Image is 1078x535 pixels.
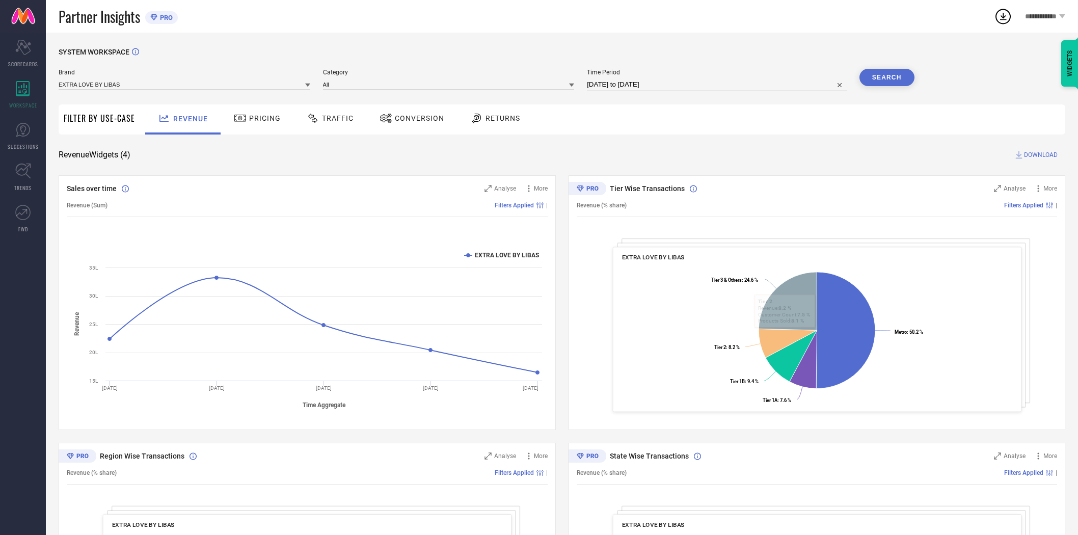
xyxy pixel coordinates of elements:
[14,184,32,192] span: TRENDS
[249,114,281,122] span: Pricing
[1043,185,1057,192] span: More
[730,379,745,384] tspan: Tier 1B
[9,101,37,109] span: WORKSPACE
[395,114,444,122] span: Conversion
[423,385,439,391] text: [DATE]
[587,78,847,91] input: Select time period
[1043,452,1057,460] span: More
[475,252,539,259] text: EXTRA LOVE BY LIBAS
[546,202,548,209] span: |
[322,114,354,122] span: Traffic
[112,521,174,528] span: EXTRA LOVE BY LIBAS
[546,469,548,476] span: |
[8,60,38,68] span: SCORECARDS
[100,452,184,460] span: Region Wise Transactions
[67,184,117,193] span: Sales over time
[1004,452,1026,460] span: Analyse
[484,185,492,192] svg: Zoom
[494,185,516,192] span: Analyse
[994,7,1012,25] div: Open download list
[610,452,689,460] span: State Wise Transactions
[89,322,98,327] text: 25L
[102,385,118,391] text: [DATE]
[895,329,923,335] text: : 50.2 %
[495,202,534,209] span: Filters Applied
[577,469,627,476] span: Revenue (% share)
[622,254,684,261] span: EXTRA LOVE BY LIBAS
[89,378,98,384] text: 15L
[994,185,1001,192] svg: Zoom
[316,385,332,391] text: [DATE]
[895,329,907,335] tspan: Metro
[569,449,606,465] div: Premium
[8,143,39,150] span: SUGGESTIONS
[64,112,135,124] span: Filter By Use-Case
[157,14,173,21] span: PRO
[67,202,107,209] span: Revenue (Sum)
[534,452,548,460] span: More
[610,184,685,193] span: Tier Wise Transactions
[577,202,627,209] span: Revenue (% share)
[173,115,208,123] span: Revenue
[89,350,98,355] text: 20L
[59,449,96,465] div: Premium
[18,225,28,233] span: FWD
[711,277,758,283] text: : 24.6 %
[587,69,847,76] span: Time Period
[67,469,117,476] span: Revenue (% share)
[523,385,538,391] text: [DATE]
[209,385,225,391] text: [DATE]
[89,293,98,299] text: 30L
[323,69,575,76] span: Category
[622,521,684,528] span: EXTRA LOVE BY LIBAS
[1056,202,1057,209] span: |
[711,277,741,283] tspan: Tier 3 & Others
[762,397,777,403] tspan: Tier 1A
[486,114,520,122] span: Returns
[994,452,1001,460] svg: Zoom
[714,344,739,350] text: : 8.2 %
[484,452,492,460] svg: Zoom
[73,312,80,336] tspan: Revenue
[59,48,129,56] span: SYSTEM WORKSPACE
[714,344,725,350] tspan: Tier 2
[534,185,548,192] span: More
[89,265,98,271] text: 35L
[495,469,534,476] span: Filters Applied
[762,397,791,403] text: : 7.6 %
[1004,185,1026,192] span: Analyse
[859,69,914,86] button: Search
[59,69,310,76] span: Brand
[303,402,346,409] tspan: Time Aggregate
[494,452,516,460] span: Analyse
[730,379,759,384] text: : 9.4 %
[1024,150,1058,160] span: DOWNLOAD
[1004,202,1043,209] span: Filters Applied
[1056,469,1057,476] span: |
[59,150,130,160] span: Revenue Widgets ( 4 )
[1004,469,1043,476] span: Filters Applied
[569,182,606,197] div: Premium
[59,6,140,27] span: Partner Insights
